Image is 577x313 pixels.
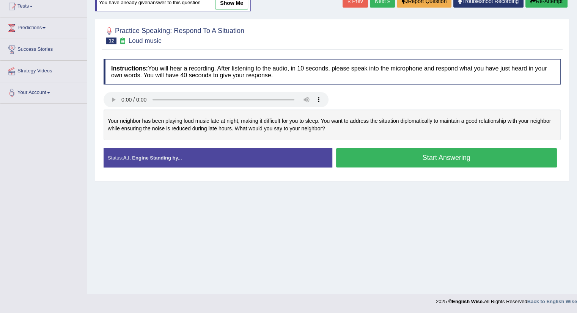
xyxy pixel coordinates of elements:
small: Exam occurring question [118,38,126,45]
a: Back to English Wise [527,299,577,304]
h4: You will hear a recording. After listening to the audio, in 10 seconds, please speak into the mic... [104,59,561,85]
div: Status: [104,148,332,167]
h2: Practice Speaking: Respond To A Situation [104,25,244,44]
strong: A.I. Engine Standing by... [123,155,182,161]
a: Predictions [0,17,87,36]
b: Instructions: [111,65,148,72]
div: 2025 © All Rights Reserved [436,294,577,305]
div: Your neighbor has been playing loud music late at night, making it difficult for you to sleep. Yo... [104,110,561,140]
a: Strategy Videos [0,61,87,80]
a: Success Stories [0,39,87,58]
button: Start Answering [336,148,557,167]
a: Your Account [0,82,87,101]
small: Loud music [129,37,162,44]
strong: English Wise. [452,299,484,304]
span: 12 [106,38,116,44]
